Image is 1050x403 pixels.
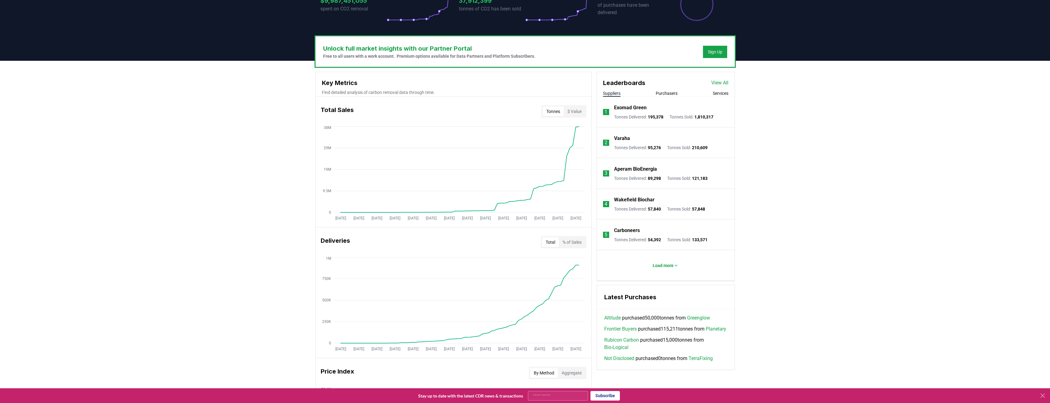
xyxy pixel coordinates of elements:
tspan: 0 [329,341,331,345]
tspan: 1M [326,256,331,261]
span: purchased 50,000 tonnes from [604,314,710,322]
tspan: [DATE] [480,216,491,220]
tspan: $1.4K [321,387,331,391]
tspan: [DATE] [552,216,563,220]
p: Tonnes Delivered : [614,145,661,151]
span: 57,848 [692,207,705,211]
tspan: [DATE] [444,216,454,220]
a: TerraFixing [689,355,713,362]
p: 3 [605,170,607,177]
p: Tonnes Delivered : [614,114,663,120]
h3: Latest Purchases [604,293,727,302]
span: 1,810,317 [694,114,713,119]
span: 89,298 [648,176,661,181]
tspan: 9.5M [323,189,331,193]
button: Aggregate [558,368,585,378]
p: Tonnes Delivered : [614,206,661,212]
tspan: [DATE] [534,347,545,351]
a: Greenglow [687,314,710,322]
h3: Deliveries [321,236,350,248]
h3: Unlock full market insights with our Partner Portal [323,44,535,53]
span: 195,378 [648,114,663,119]
a: Frontier Buyers [604,325,637,333]
p: Tonnes Sold : [667,206,705,212]
tspan: 0 [329,210,331,215]
h3: Leaderboards [603,78,645,87]
p: Free to all users with a work account. Premium options available for Data Partners and Platform S... [323,53,535,59]
tspan: [DATE] [371,216,382,220]
span: purchased 115,211 tonnes from [604,325,726,333]
button: Sign Up [703,46,727,58]
p: Tonnes Delivered : [614,237,661,243]
a: Varaha [614,135,630,142]
tspan: [DATE] [498,216,509,220]
button: By Method [530,368,558,378]
tspan: [DATE] [498,347,509,351]
tspan: 250K [322,320,331,324]
tspan: [DATE] [516,216,527,220]
span: 210,609 [692,145,708,150]
a: Exomad Green [614,104,647,111]
tspan: [DATE] [353,216,364,220]
button: Services [713,90,728,96]
span: purchased 15,000 tonnes from [604,336,727,351]
a: Bio-Logical [604,344,628,351]
tspan: [DATE] [407,216,418,220]
tspan: [DATE] [444,347,454,351]
tspan: [DATE] [371,347,382,351]
p: 4 [605,200,607,208]
p: 2 [605,139,607,146]
tspan: [DATE] [462,216,472,220]
a: Not Disclosed [604,355,634,362]
a: Aperam BioEnergia [614,165,657,173]
tspan: [DATE] [426,216,436,220]
tspan: [DATE] [426,347,436,351]
tspan: [DATE] [534,216,545,220]
a: Altitude [604,314,621,322]
p: spent on CO2 removal [320,5,387,13]
button: Tonnes [543,107,564,116]
button: Purchasers [656,90,678,96]
tspan: [DATE] [335,347,346,351]
p: Tonnes Delivered : [614,175,661,181]
a: View All [711,79,728,87]
button: % of Sales [559,237,585,247]
p: tonnes of CO2 has been sold [459,5,525,13]
span: 95,276 [648,145,661,150]
h3: Key Metrics [322,78,585,87]
p: Tonnes Sold : [667,175,708,181]
tspan: 38M [324,126,331,130]
tspan: [DATE] [389,347,400,351]
p: Tonnes Sold : [670,114,713,120]
a: Rubicon Carbon [604,336,639,344]
p: 1 [605,108,607,116]
tspan: [DATE] [335,216,346,220]
h3: Price Index [321,367,354,379]
p: Tonnes Sold : [667,145,708,151]
span: 133,571 [692,237,708,242]
tspan: [DATE] [353,347,364,351]
tspan: [DATE] [462,347,472,351]
tspan: 500K [322,298,331,302]
tspan: 29M [324,146,331,150]
tspan: [DATE] [552,347,563,351]
tspan: [DATE] [516,347,527,351]
tspan: [DATE] [570,216,581,220]
a: Wakefield Biochar [614,196,655,203]
p: Load more [653,262,674,269]
a: Planetary [706,325,726,333]
tspan: 19M [324,167,331,172]
button: $ Value [564,107,585,116]
span: purchased 0 tonnes from [604,355,713,362]
tspan: [DATE] [389,216,400,220]
a: Sign Up [708,49,722,55]
tspan: 750K [322,277,331,281]
a: Carboneers [614,227,640,234]
button: Suppliers [603,90,620,96]
h3: Total Sales [321,105,354,118]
